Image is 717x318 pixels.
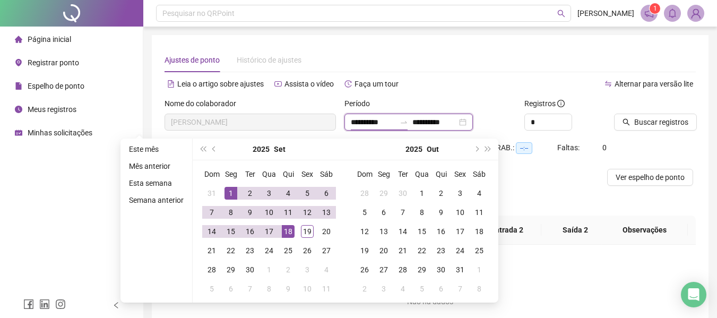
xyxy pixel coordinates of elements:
div: 7 [396,206,409,219]
td: 2025-09-12 [298,203,317,222]
td: 2025-10-15 [412,222,431,241]
div: 21 [205,244,218,257]
td: 2025-09-07 [202,203,221,222]
th: Qua [412,165,431,184]
span: Histórico de ajustes [237,56,301,64]
td: 2025-10-26 [355,260,374,279]
div: 19 [301,225,314,238]
td: 2025-09-22 [221,241,240,260]
td: 2025-10-09 [431,203,451,222]
div: 20 [377,244,390,257]
div: 14 [205,225,218,238]
td: 2025-11-06 [431,279,451,298]
div: 3 [301,263,314,276]
div: 2 [358,282,371,295]
td: 2025-10-05 [355,203,374,222]
td: 2025-09-19 [298,222,317,241]
td: 2025-09-29 [374,184,393,203]
div: 19 [358,244,371,257]
div: 6 [435,282,447,295]
div: 16 [435,225,447,238]
div: 15 [416,225,428,238]
div: 5 [301,187,314,200]
div: 7 [244,282,256,295]
span: file-text [167,80,175,88]
td: 2025-11-03 [374,279,393,298]
div: 4 [473,187,486,200]
div: 7 [205,206,218,219]
td: 2025-10-06 [221,279,240,298]
div: 15 [224,225,237,238]
div: 4 [396,282,409,295]
div: 29 [377,187,390,200]
td: 2025-09-13 [317,203,336,222]
div: 2 [282,263,295,276]
span: Ver espelho de ponto [616,171,685,183]
div: 27 [377,263,390,276]
div: 8 [224,206,237,219]
td: 2025-09-27 [317,241,336,260]
div: 3 [263,187,275,200]
td: 2025-11-07 [451,279,470,298]
div: 13 [320,206,333,219]
td: 2025-10-04 [470,184,489,203]
td: 2025-10-17 [451,222,470,241]
div: 6 [320,187,333,200]
td: 2025-09-29 [221,260,240,279]
span: Faltas: [557,143,581,152]
div: 25 [473,244,486,257]
div: 3 [377,282,390,295]
th: Seg [374,165,393,184]
td: 2025-10-06 [374,203,393,222]
img: 87951 [688,5,704,21]
td: 2025-09-09 [240,203,260,222]
td: 2025-09-11 [279,203,298,222]
td: 2025-10-28 [393,260,412,279]
td: 2025-11-05 [412,279,431,298]
div: 18 [282,225,295,238]
td: 2025-10-21 [393,241,412,260]
td: 2025-10-05 [202,279,221,298]
div: 1 [263,263,275,276]
div: 8 [473,282,486,295]
th: Seg [221,165,240,184]
th: Sex [451,165,470,184]
span: --:-- [516,142,532,154]
div: 5 [416,282,428,295]
label: Nome do colaborador [165,98,243,109]
div: 23 [244,244,256,257]
td: 2025-10-02 [431,184,451,203]
span: history [344,80,352,88]
th: Sex [298,165,317,184]
td: 2025-10-12 [355,222,374,241]
div: 11 [282,206,295,219]
td: 2025-09-02 [240,184,260,203]
td: 2025-10-09 [279,279,298,298]
span: JESSICA DA SILVA CARDOSO [171,114,330,130]
td: 2025-09-08 [221,203,240,222]
td: 2025-09-30 [240,260,260,279]
td: 2025-11-01 [470,260,489,279]
div: 24 [454,244,467,257]
button: month panel [274,139,286,160]
td: 2025-09-16 [240,222,260,241]
span: info-circle [557,100,565,107]
th: Qui [431,165,451,184]
span: environment [15,59,22,66]
td: 2025-10-03 [298,260,317,279]
td: 2025-11-04 [393,279,412,298]
td: 2025-10-23 [431,241,451,260]
div: 17 [263,225,275,238]
td: 2025-09-21 [202,241,221,260]
div: 8 [416,206,428,219]
td: 2025-09-20 [317,222,336,241]
td: 2025-10-14 [393,222,412,241]
div: 23 [435,244,447,257]
td: 2025-09-15 [221,222,240,241]
div: 14 [396,225,409,238]
button: next-year [470,139,482,160]
div: Open Intercom Messenger [681,282,706,307]
div: 4 [320,263,333,276]
div: 18 [473,225,486,238]
td: 2025-10-16 [431,222,451,241]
